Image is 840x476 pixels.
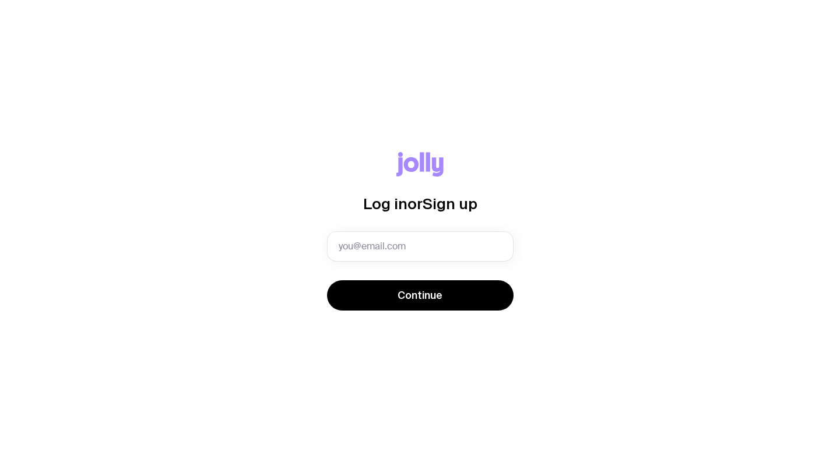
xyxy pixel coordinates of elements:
[327,231,514,262] input: you@email.com
[423,195,477,212] span: Sign up
[398,288,442,302] span: Continue
[327,280,514,311] button: Continue
[407,195,423,212] span: or
[363,195,407,212] span: Log in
